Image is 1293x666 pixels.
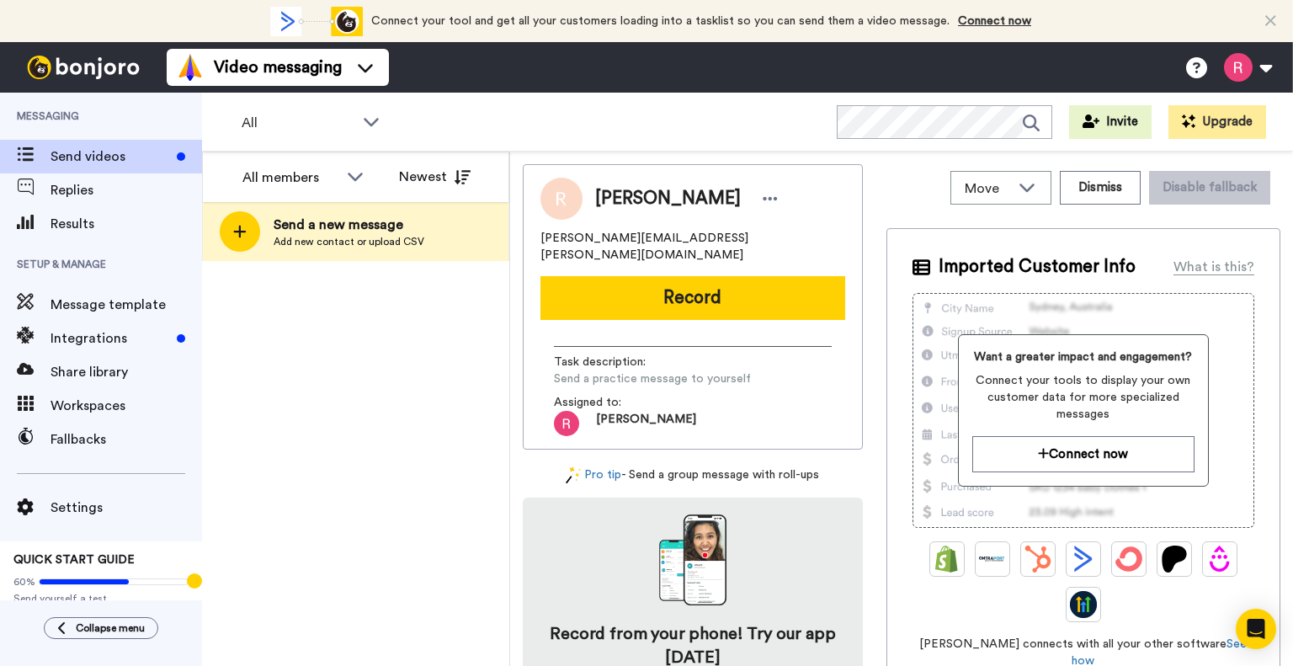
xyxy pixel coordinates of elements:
[979,546,1006,573] img: Ontraport
[1070,546,1097,573] img: ActiveCampaign
[523,466,863,484] div: - Send a group message with roll-ups
[51,396,202,416] span: Workspaces
[595,186,741,211] span: [PERSON_NAME]
[187,573,202,589] div: Tooltip anchor
[1161,546,1188,573] img: Patreon
[371,15,950,27] span: Connect your tool and get all your customers loading into a tasklist so you can send them a video...
[51,498,202,518] span: Settings
[51,214,202,234] span: Results
[44,617,158,639] button: Collapse menu
[939,254,1136,280] span: Imported Customer Info
[51,147,170,167] span: Send videos
[1069,105,1152,139] button: Invite
[554,354,672,370] span: Task description :
[13,575,35,589] span: 60%
[540,276,845,320] button: Record
[1024,546,1051,573] img: Hubspot
[51,295,202,315] span: Message template
[958,15,1031,27] a: Connect now
[177,54,204,81] img: vm-color.svg
[1206,546,1233,573] img: Drip
[540,230,845,264] span: [PERSON_NAME][EMAIL_ADDRESS][PERSON_NAME][DOMAIN_NAME]
[13,592,189,605] span: Send yourself a test
[596,411,696,436] span: [PERSON_NAME]
[934,546,960,573] img: Shopify
[1115,546,1142,573] img: ConvertKit
[274,235,424,248] span: Add new contact or upload CSV
[214,56,342,79] span: Video messaging
[13,554,135,566] span: QUICK START GUIDE
[76,621,145,635] span: Collapse menu
[1070,591,1097,618] img: GoHighLevel
[566,466,621,484] a: Pro tip
[386,160,483,194] button: Newest
[972,436,1195,472] button: Connect now
[1149,171,1270,205] button: Disable fallback
[20,56,146,79] img: bj-logo-header-white.svg
[242,168,338,188] div: All members
[965,178,1010,199] span: Move
[274,215,424,235] span: Send a new message
[659,514,726,605] img: download
[51,429,202,450] span: Fallbacks
[1236,609,1276,649] div: Open Intercom Messenger
[554,370,751,387] span: Send a practice message to yourself
[270,7,363,36] div: animation
[1168,105,1266,139] button: Upgrade
[566,466,581,484] img: magic-wand.svg
[51,328,170,349] span: Integrations
[540,178,583,220] img: Image of Rebecca lloyd smi
[972,349,1195,365] span: Want a greater impact and engagement?
[51,180,202,200] span: Replies
[51,362,202,382] span: Share library
[1173,257,1254,277] div: What is this?
[242,113,354,133] span: All
[972,372,1195,423] span: Connect your tools to display your own customer data for more specialized messages
[554,394,672,411] span: Assigned to:
[554,411,579,436] img: ACg8ocIw_8d4e2wOIL9ZZnlL_3llueMKD5tQgDz6oMzPoeBvpaTqmA=s96-c
[1060,171,1141,205] button: Dismiss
